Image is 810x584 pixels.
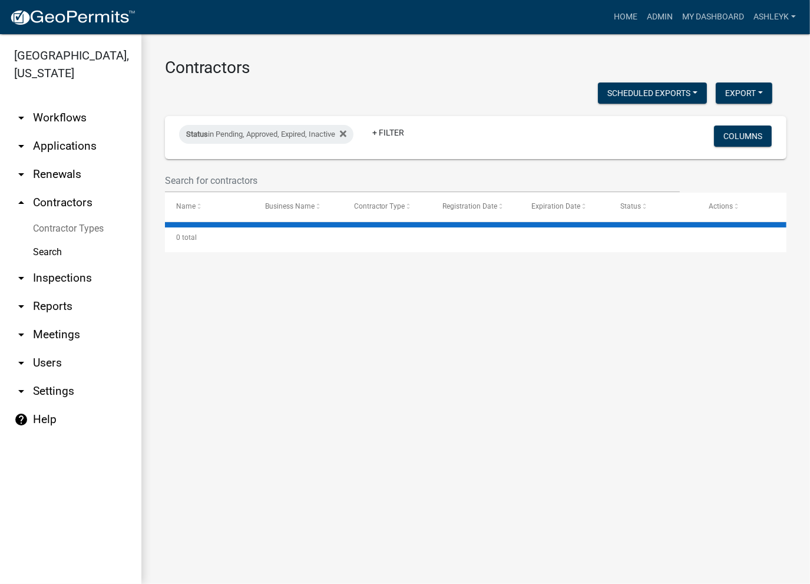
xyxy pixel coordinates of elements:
[749,6,801,28] a: AshleyK
[620,202,641,210] span: Status
[342,193,431,221] datatable-header-cell: Contractor Type
[531,202,580,210] span: Expiration Date
[254,193,343,221] datatable-header-cell: Business Name
[609,193,698,221] datatable-header-cell: Status
[14,328,28,342] i: arrow_drop_down
[165,193,254,221] datatable-header-cell: Name
[697,193,786,221] datatable-header-cell: Actions
[677,6,749,28] a: My Dashboard
[14,413,28,427] i: help
[609,6,642,28] a: Home
[165,169,680,193] input: Search for contractors
[14,139,28,153] i: arrow_drop_down
[709,202,733,210] span: Actions
[598,83,707,104] button: Scheduled Exports
[165,58,786,78] h3: Contractors
[14,167,28,182] i: arrow_drop_down
[165,223,786,252] div: 0 total
[642,6,677,28] a: Admin
[176,202,196,210] span: Name
[714,126,772,147] button: Columns
[354,202,405,210] span: Contractor Type
[14,196,28,210] i: arrow_drop_up
[14,356,28,370] i: arrow_drop_down
[442,202,497,210] span: Registration Date
[14,111,28,125] i: arrow_drop_down
[14,299,28,314] i: arrow_drop_down
[179,125,353,144] div: in Pending, Approved, Expired, Inactive
[14,271,28,285] i: arrow_drop_down
[265,202,315,210] span: Business Name
[431,193,520,221] datatable-header-cell: Registration Date
[716,83,772,104] button: Export
[520,193,609,221] datatable-header-cell: Expiration Date
[363,122,414,143] a: + Filter
[14,384,28,398] i: arrow_drop_down
[186,130,208,138] span: Status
